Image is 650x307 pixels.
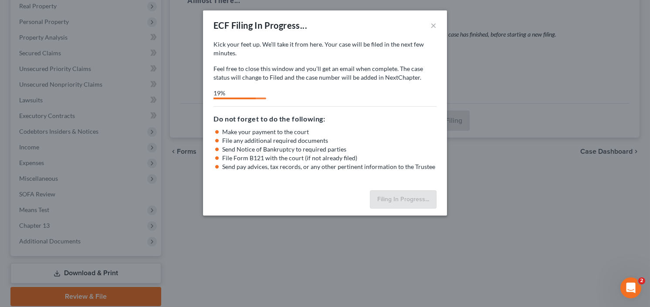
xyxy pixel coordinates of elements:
[222,162,437,171] li: Send pay advices, tax records, or any other pertinent information to the Trustee
[213,114,437,124] h5: Do not forget to do the following:
[222,128,437,136] li: Make your payment to the court
[213,89,256,98] div: 19%
[222,145,437,154] li: Send Notice of Bankruptcy to required parties
[638,277,645,284] span: 2
[370,190,437,209] button: Filing In Progress...
[213,40,437,57] p: Kick your feet up. We’ll take it from here. Your case will be filed in the next few minutes.
[213,64,437,82] p: Feel free to close this window and you’ll get an email when complete. The case status will change...
[222,154,437,162] li: File Form B121 with the court (if not already filed)
[213,19,307,31] div: ECF Filing In Progress...
[430,20,437,30] button: ×
[620,277,641,298] iframe: Intercom live chat
[222,136,437,145] li: File any additional required documents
